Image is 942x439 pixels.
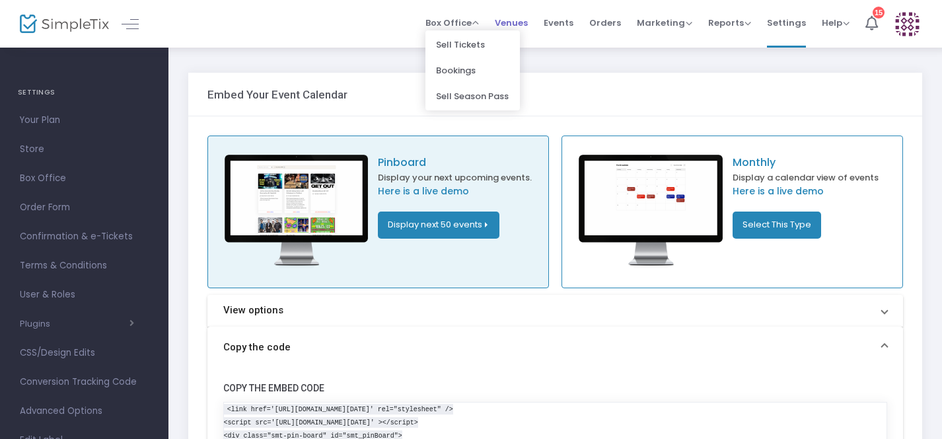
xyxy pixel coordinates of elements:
span: Your Plan [20,112,149,129]
mat-panel-title: Copy the code [223,340,872,355]
span: Advanced Options [20,403,149,420]
span: Settings [767,6,806,40]
span: Conversion Tracking Code [20,374,149,391]
a: Here is a live demo [378,184,542,198]
button: Display next 50 events [378,212,499,239]
li: Bookings [425,58,520,83]
span: Orders [589,6,621,40]
p: Monthly [733,155,896,171]
img: calendar-sample.png [569,155,733,269]
span: Terms & Conditions [20,257,149,274]
span: User & Roles [20,286,149,303]
mat-panel-title: View options [223,303,872,318]
span: Confirmation & e-Tickets [20,228,149,245]
p: Pinboard [378,155,542,171]
span: CSS/Design Edits [20,344,149,362]
span: Box Office [20,170,149,187]
span: Box Office [425,17,479,29]
span: Venues [495,6,528,40]
h3: Embed Your Event Calendar [207,88,347,101]
mat-expansion-panel-header: Copy the code [207,327,904,369]
div: 15 [873,7,885,19]
img: pinboard-sample.png [215,155,379,269]
li: Sell Season Pass [425,83,520,109]
button: Plugins [20,319,134,329]
h4: SETTINGS [18,79,151,106]
span: Marketing [637,17,692,29]
span: Order Form [20,199,149,216]
span: Help [822,17,850,29]
span: Store [20,141,149,158]
p: Display your next upcoming events. [378,171,542,184]
p: Display a calendar view of events [733,171,896,184]
span: Reports [708,17,751,29]
li: Sell Tickets [425,32,520,58]
mat-expansion-panel-header: View options [207,295,904,327]
label: COPY THE EMBED CODE [223,376,324,403]
span: Events [544,6,573,40]
button: Select This Type [733,212,821,239]
a: Here is a live demo [733,184,896,198]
